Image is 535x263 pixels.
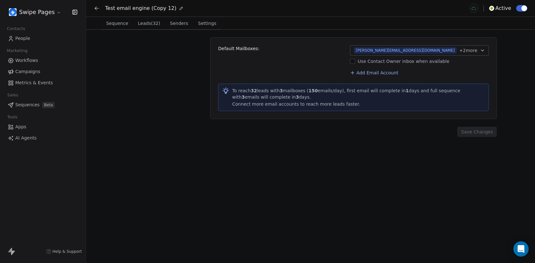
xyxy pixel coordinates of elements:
[15,57,38,64] span: Workflows
[5,122,81,132] a: Apps
[15,135,37,141] span: AI Agents
[496,4,511,12] span: Active
[168,19,191,28] span: Senders
[350,65,398,71] a: Add Email Account
[459,47,477,54] span: + 2 more
[232,101,485,107] div: Connect more email accounts to reach more leads faster.
[4,90,21,100] span: Sales
[15,35,30,42] span: People
[513,241,529,257] div: Open Intercom Messenger
[350,58,355,64] button: Use Contact Owner inbox when available
[347,68,401,77] button: Add Email Account
[242,94,245,100] strong: 3
[5,133,81,143] a: AI Agents
[218,45,260,76] span: Default Mailboxes:
[15,124,26,130] span: Apps
[135,19,163,28] span: Leads (32)
[105,4,176,12] span: Test email engine (Copy 12)
[4,46,30,56] span: Marketing
[8,7,63,18] button: Swipe Pages
[9,8,17,16] img: user_01J93QE9VH11XXZQZDP4TWZEES.jpg
[19,8,55,16] span: Swipe Pages
[5,33,81,44] a: People
[15,68,40,75] span: Campaigns
[5,66,81,77] a: Campaigns
[5,78,81,88] a: Metrics & Events
[15,101,39,108] span: Sequences
[251,88,257,93] strong: 32
[5,55,81,66] a: Workflows
[15,79,53,86] span: Metrics & Events
[309,88,318,93] strong: 150
[42,102,55,108] span: Beta
[4,112,20,122] span: Tools
[46,249,82,254] a: Help & Support
[354,47,457,54] span: [PERSON_NAME][EMAIL_ADDRESS][DOMAIN_NAME]
[350,58,489,64] div: Use Contact Owner inbox when available
[457,127,497,137] button: Save Changes
[4,24,28,34] span: Contacts
[280,88,283,93] strong: 3
[406,88,409,93] strong: 1
[5,100,81,110] a: SequencesBeta
[232,87,485,100] div: To reach leads with mailboxes ( emails/day), first email will complete in days and full sequence ...
[196,19,219,28] span: Settings
[53,249,82,254] span: Help & Support
[296,94,299,100] strong: 3
[103,19,131,28] span: Sequence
